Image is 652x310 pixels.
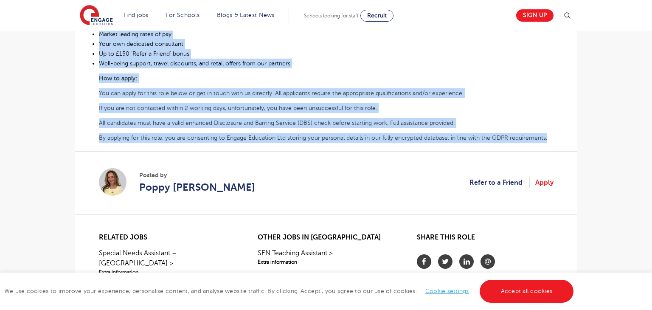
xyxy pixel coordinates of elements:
li: Well-being support, travel discounts, and retail offers from our partners [99,59,554,68]
b: How to apply: [99,75,137,82]
li: Market leading rates of pay [99,29,554,39]
h2: Related jobs [99,234,235,242]
span: Posted by [139,171,255,180]
h2: Share this role [417,234,553,246]
h2: Other jobs in [GEOGRAPHIC_DATA] [258,234,394,242]
a: For Schools [166,12,200,18]
a: Poppy [PERSON_NAME] [139,180,255,195]
a: SEN Teaching Assistant >Extra information [258,248,394,266]
p: By applying for this role, you are consenting to Engage Education Ltd storing your personal detai... [99,133,554,143]
span: We use cookies to improve your experience, personalise content, and analyse website traffic. By c... [4,288,576,294]
span: Recruit [367,12,387,19]
a: Special Needs Assistant – [GEOGRAPHIC_DATA] >Extra information [99,248,235,276]
span: Schools looking for staff [304,13,359,19]
a: Accept all cookies [480,280,574,303]
a: Recruit [360,10,393,22]
span: Extra information [258,258,394,266]
a: Blogs & Latest News [217,12,275,18]
a: Cookie settings [425,288,469,294]
img: Engage Education [80,5,113,26]
a: Find jobs [124,12,149,18]
p: If you are not contacted within 2 working days, unfortunately, you have been unsuccessful for thi... [99,103,554,113]
a: KS1 Teaching Assistant >Extra information [258,272,394,290]
a: Sign up [516,9,554,22]
p: All candidates must have a valid enhanced Disclosure and Barring Service (DBS) check before start... [99,118,554,128]
li: Your own dedicated consultant [99,39,554,49]
p: You can apply for this role below or get in touch with us directly. All applicants require the ap... [99,88,554,98]
a: Apply [535,177,554,188]
span: Extra information [99,268,235,276]
li: Up to £150 ‘Refer a Friend’ bonus [99,49,554,59]
a: Refer to a Friend [469,177,530,188]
